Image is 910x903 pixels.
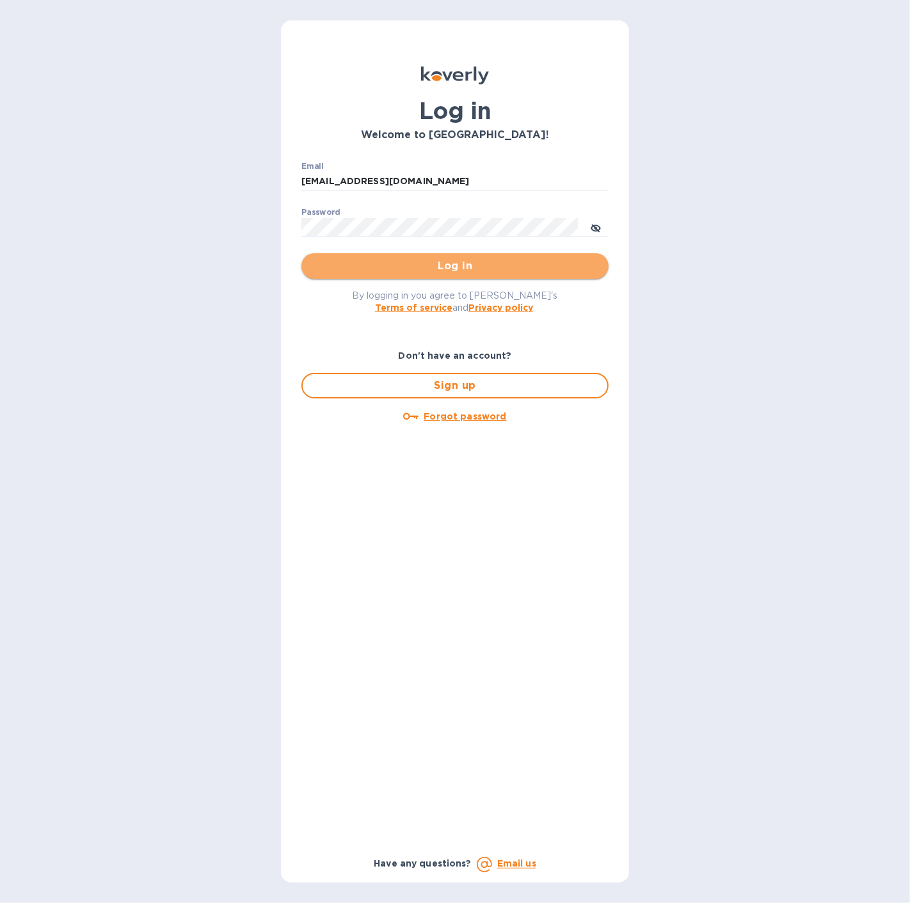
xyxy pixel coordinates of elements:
button: Log in [301,253,609,279]
label: Password [301,208,340,216]
span: Log in [312,258,598,274]
span: By logging in you agree to [PERSON_NAME]'s and . [353,290,558,313]
a: Terms of service [375,302,452,313]
span: Sign up [313,378,597,393]
input: Enter email address [301,172,609,191]
img: Koverly [421,67,489,84]
h3: Welcome to [GEOGRAPHIC_DATA]! [301,129,609,141]
h1: Log in [301,97,609,124]
button: toggle password visibility [583,214,609,240]
label: Email [301,162,324,170]
a: Email us [497,859,536,869]
u: Forgot password [424,411,506,421]
b: Don't have an account? [399,350,512,361]
a: Privacy policy [468,302,533,313]
b: Have any questions? [374,858,472,868]
button: Sign up [301,373,609,398]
